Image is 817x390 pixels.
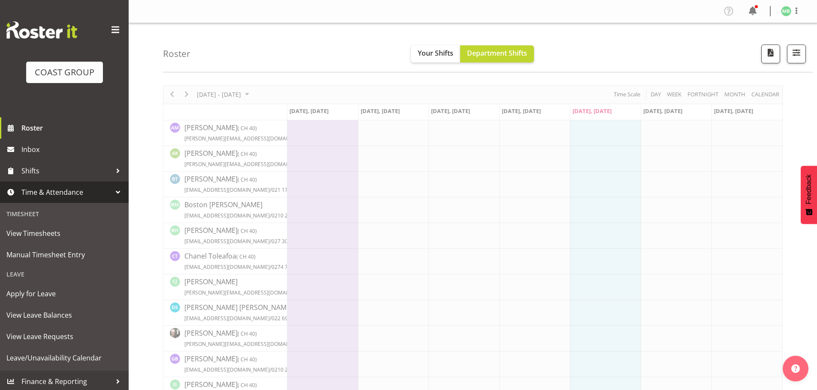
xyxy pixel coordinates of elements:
[460,45,534,63] button: Department Shifts
[21,122,124,134] span: Roster
[6,287,122,300] span: Apply for Leave
[2,205,127,223] div: Timesheet
[6,351,122,364] span: Leave/Unavailability Calendar
[787,45,806,63] button: Filter Shifts
[418,48,453,58] span: Your Shifts
[6,309,122,322] span: View Leave Balances
[2,304,127,326] a: View Leave Balances
[21,164,112,177] span: Shifts
[2,326,127,347] a: View Leave Requests
[2,347,127,369] a: Leave/Unavailability Calendar
[21,186,112,199] span: Time & Attendance
[411,45,460,63] button: Your Shifts
[781,6,791,16] img: mike-bullock1158.jpg
[163,49,190,59] h4: Roster
[2,283,127,304] a: Apply for Leave
[2,223,127,244] a: View Timesheets
[6,330,122,343] span: View Leave Requests
[35,66,94,79] div: COAST GROUP
[805,174,813,204] span: Feedback
[801,166,817,224] button: Feedback - Show survey
[467,48,527,58] span: Department Shifts
[6,227,122,240] span: View Timesheets
[2,265,127,283] div: Leave
[2,244,127,265] a: Manual Timesheet Entry
[791,364,800,373] img: help-xxl-2.png
[21,375,112,388] span: Finance & Reporting
[6,248,122,261] span: Manual Timesheet Entry
[761,45,780,63] button: Download a PDF of the roster according to the set date range.
[6,21,77,39] img: Rosterit website logo
[21,143,124,156] span: Inbox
